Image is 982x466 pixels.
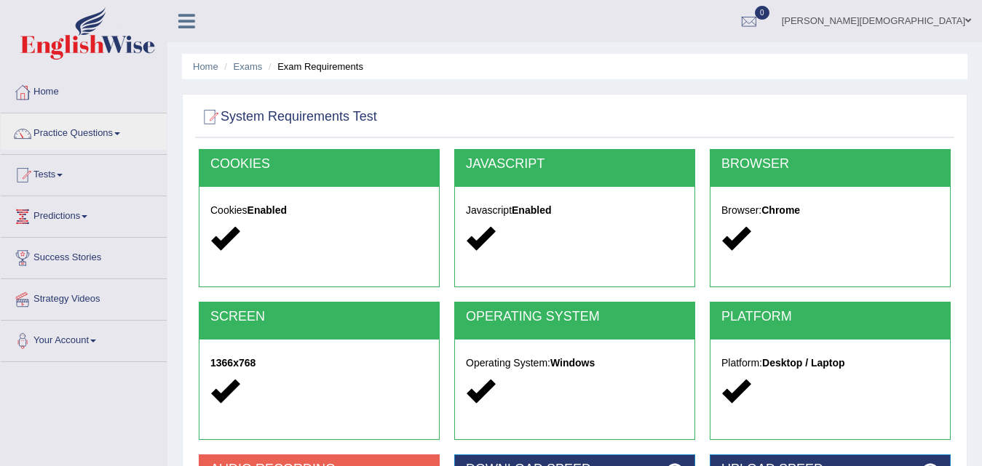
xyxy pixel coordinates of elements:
a: Strategy Videos [1,279,167,316]
h2: PLATFORM [721,310,939,324]
a: Predictions [1,196,167,233]
h2: SCREEN [210,310,428,324]
strong: Chrome [761,204,800,216]
li: Exam Requirements [265,60,363,73]
strong: Desktop / Laptop [762,357,845,369]
h5: Javascript [466,205,684,216]
h2: BROWSER [721,157,939,172]
strong: 1366x768 [210,357,256,369]
strong: Windows [550,357,595,369]
a: Exams [234,61,263,72]
h2: System Requirements Test [199,106,377,128]
strong: Enabled [512,204,551,216]
a: Home [193,61,218,72]
h5: Operating System: [466,358,684,369]
h5: Platform: [721,358,939,369]
a: Tests [1,155,167,191]
a: Home [1,72,167,108]
a: Your Account [1,321,167,357]
h2: OPERATING SYSTEM [466,310,684,324]
a: Success Stories [1,238,167,274]
strong: Enabled [248,204,287,216]
span: 0 [755,6,769,20]
h5: Browser: [721,205,939,216]
h2: COOKIES [210,157,428,172]
h5: Cookies [210,205,428,216]
a: Practice Questions [1,113,167,150]
h2: JAVASCRIPT [466,157,684,172]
